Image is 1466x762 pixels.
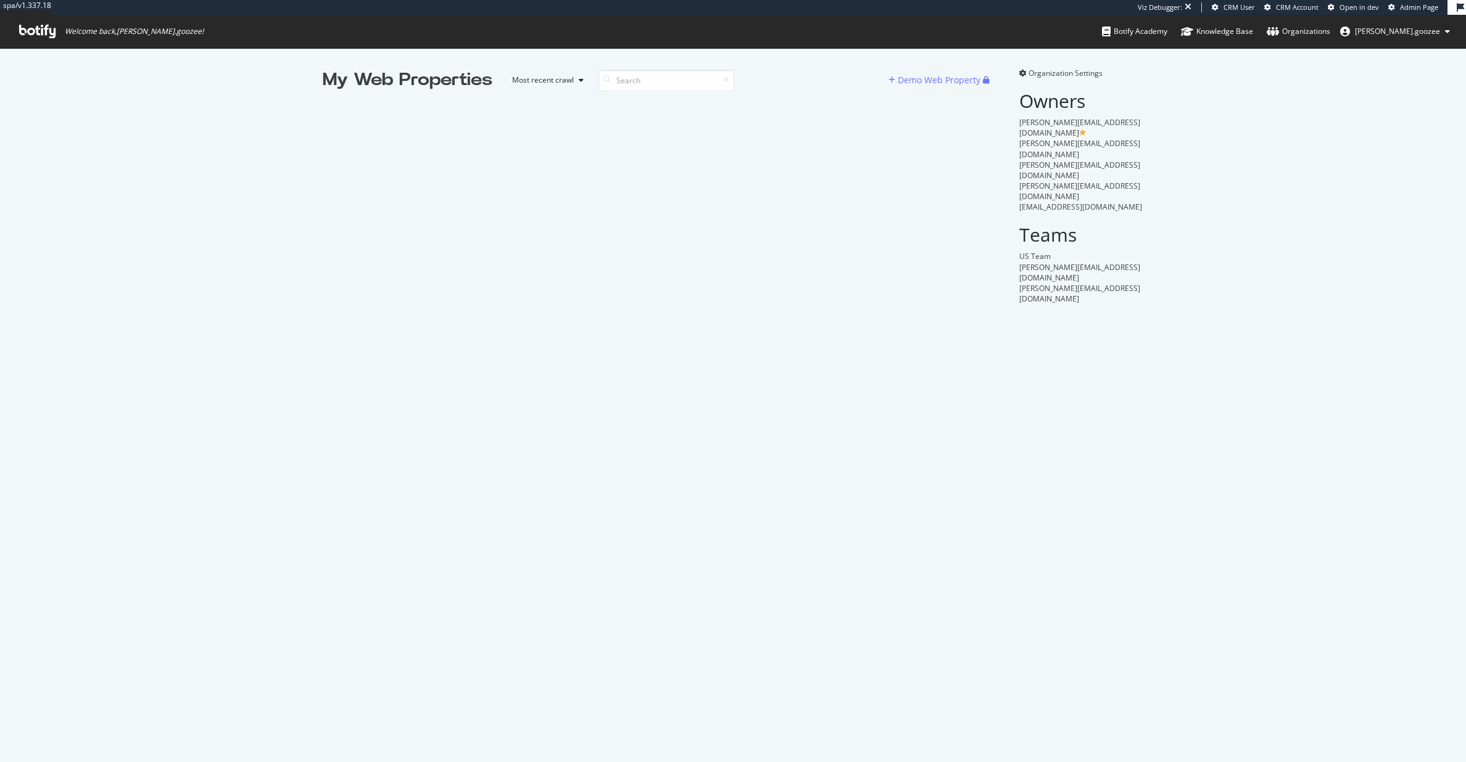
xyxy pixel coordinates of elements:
a: Admin Page [1388,2,1438,12]
div: Viz Debugger: [1138,2,1182,12]
button: Most recent crawl [502,70,589,90]
span: [PERSON_NAME][EMAIL_ADDRESS][DOMAIN_NAME] [1019,138,1140,159]
div: Most recent crawl [512,76,574,84]
span: Admin Page [1400,2,1438,12]
div: My Web Properties [323,68,492,92]
a: Botify Academy [1102,15,1167,48]
a: Knowledge Base [1181,15,1253,48]
button: Demo Web Property [888,70,983,90]
span: Organization Settings [1029,68,1103,78]
div: US Team [1019,251,1143,261]
div: Knowledge Base [1181,25,1253,38]
h2: Owners [1019,91,1143,111]
span: CRM Account [1276,2,1319,12]
span: Open in dev [1340,2,1379,12]
a: Demo Web Property [888,75,983,85]
a: CRM User [1212,2,1255,12]
span: [PERSON_NAME][EMAIL_ADDRESS][DOMAIN_NAME] [1019,181,1140,202]
div: Demo Web Property [898,74,980,86]
span: CRM User [1224,2,1255,12]
a: Organizations [1267,15,1330,48]
span: [PERSON_NAME][EMAIL_ADDRESS][DOMAIN_NAME] [1019,160,1140,181]
span: Welcome back, [PERSON_NAME].goozee ! [65,27,204,36]
span: [PERSON_NAME][EMAIL_ADDRESS][DOMAIN_NAME] [1019,283,1140,304]
h2: Teams [1019,224,1143,245]
span: [PERSON_NAME][EMAIL_ADDRESS][DOMAIN_NAME] [1019,117,1140,138]
span: [EMAIL_ADDRESS][DOMAIN_NAME] [1019,202,1142,212]
div: Botify Academy [1102,25,1167,38]
input: Search [598,70,734,91]
button: [PERSON_NAME].goozee [1330,22,1460,41]
span: [PERSON_NAME][EMAIL_ADDRESS][DOMAIN_NAME] [1019,262,1140,283]
div: Organizations [1267,25,1330,38]
a: CRM Account [1264,2,1319,12]
a: Open in dev [1328,2,1379,12]
span: fred.goozee [1355,26,1440,36]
